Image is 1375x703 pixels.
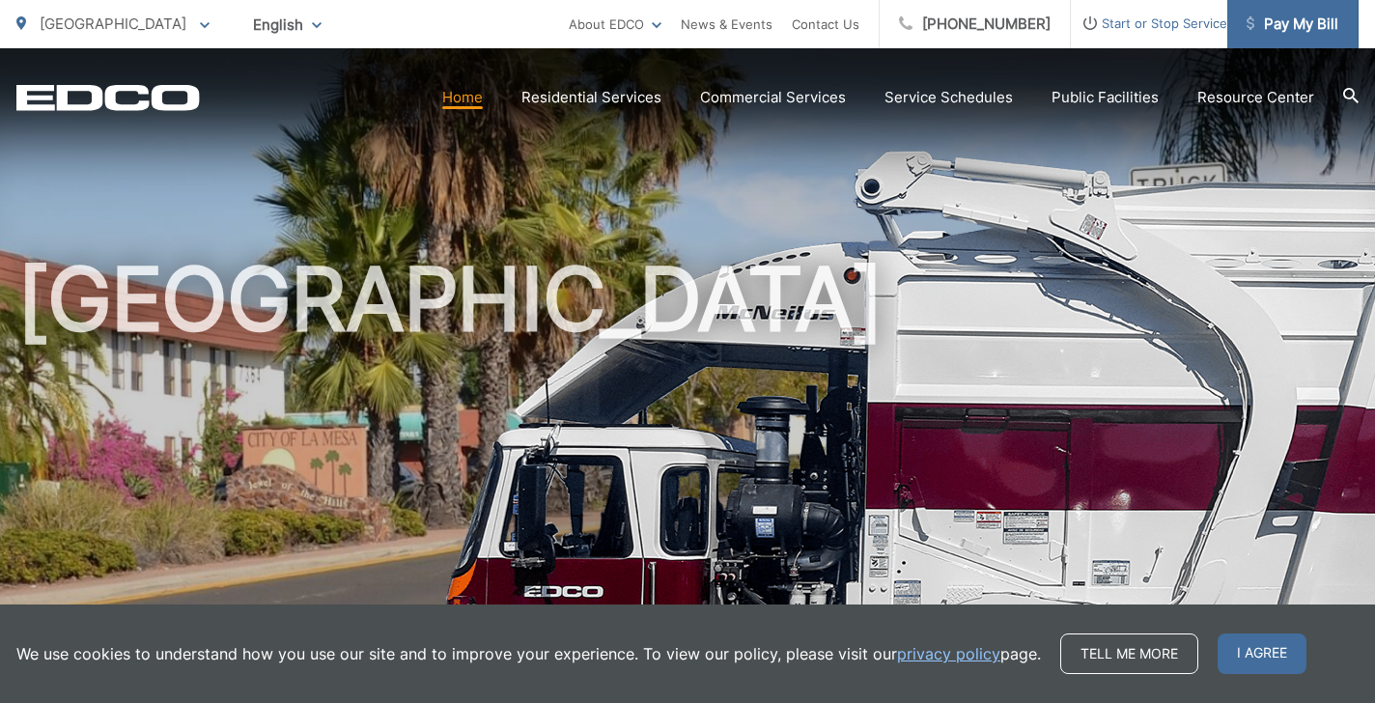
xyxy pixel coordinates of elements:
[16,84,200,111] a: EDCD logo. Return to the homepage.
[681,13,772,36] a: News & Events
[884,86,1013,109] a: Service Schedules
[569,13,661,36] a: About EDCO
[1052,86,1159,109] a: Public Facilities
[792,13,859,36] a: Contact Us
[897,642,1000,665] a: privacy policy
[700,86,846,109] a: Commercial Services
[1197,86,1314,109] a: Resource Center
[40,14,186,33] span: [GEOGRAPHIC_DATA]
[521,86,661,109] a: Residential Services
[1247,13,1338,36] span: Pay My Bill
[239,8,336,42] span: English
[16,642,1041,665] p: We use cookies to understand how you use our site and to improve your experience. To view our pol...
[442,86,483,109] a: Home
